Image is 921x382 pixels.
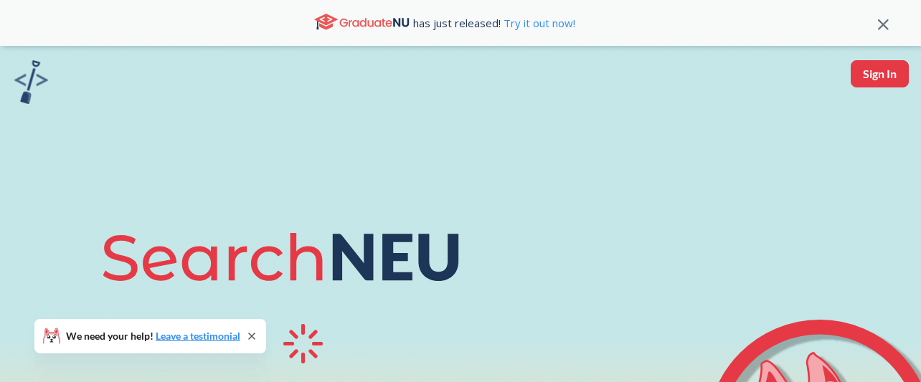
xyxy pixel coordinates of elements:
[14,60,48,108] a: sandbox logo
[14,60,48,104] img: sandbox logo
[156,330,240,342] a: Leave a testimonial
[851,60,909,87] button: Sign In
[413,15,575,31] span: has just released!
[66,331,240,341] span: We need your help!
[501,16,575,30] a: Try it out now!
